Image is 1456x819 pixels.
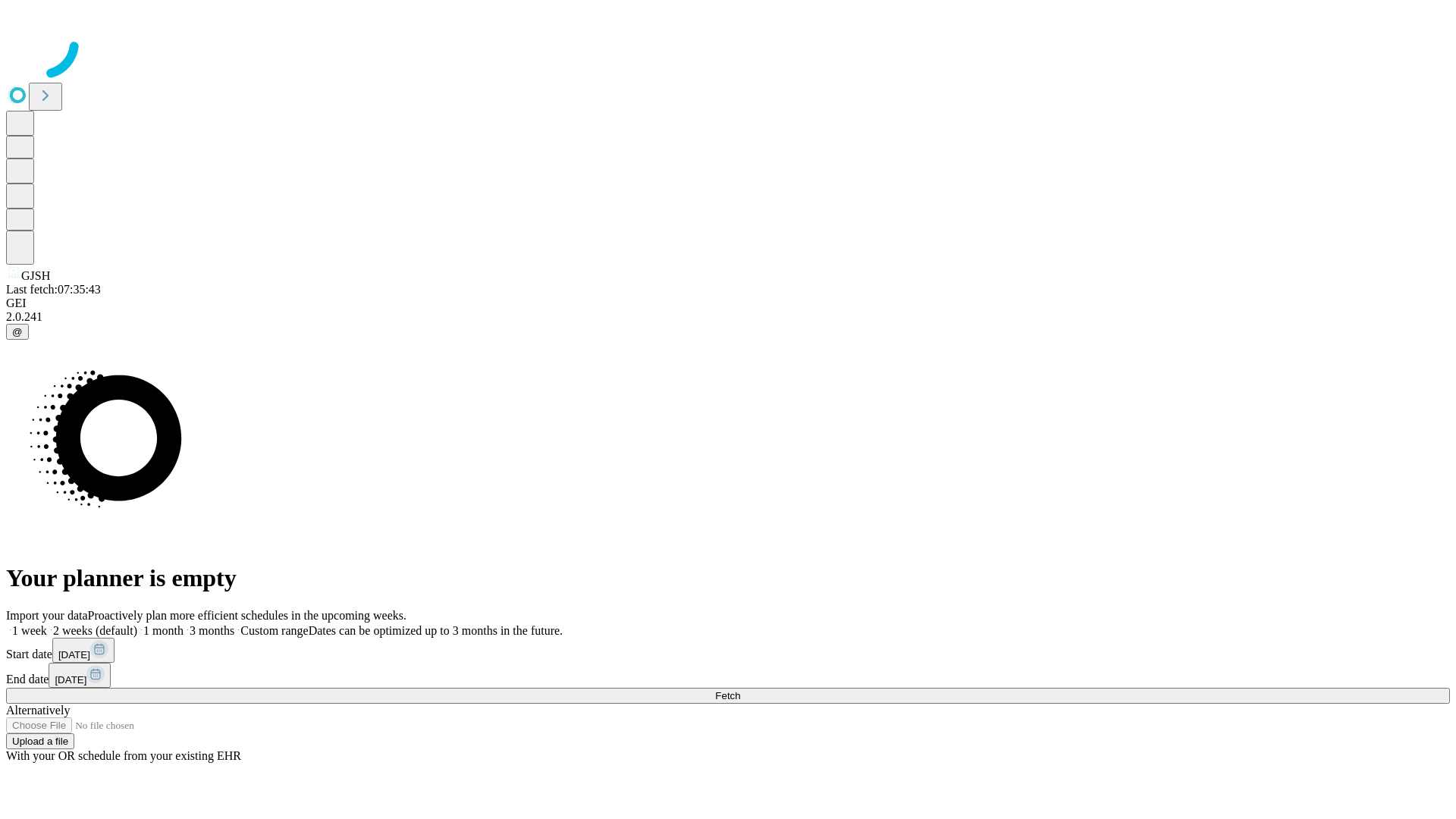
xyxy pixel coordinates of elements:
[12,624,47,637] span: 1 week
[6,638,1450,663] div: Start date
[6,324,29,340] button: @
[6,749,241,762] span: With your OR schedule from your existing EHR
[6,564,1450,592] h1: Your planner is empty
[6,733,74,749] button: Upload a file
[6,688,1450,704] button: Fetch
[88,609,406,622] span: Proactively plan more efficient schedules in the upcoming weeks.
[715,690,740,701] span: Fetch
[6,663,1450,688] div: End date
[6,704,70,717] span: Alternatively
[55,674,86,686] span: [DATE]
[6,609,88,622] span: Import your data
[6,283,101,296] span: Last fetch: 07:35:43
[240,624,308,637] span: Custom range
[52,638,115,663] button: [DATE]
[309,624,563,637] span: Dates can be optimized up to 3 months in the future.
[190,624,234,637] span: 3 months
[49,663,111,688] button: [DATE]
[6,297,1450,310] div: GEI
[143,624,184,637] span: 1 month
[58,649,90,661] span: [DATE]
[12,326,23,337] span: @
[53,624,137,637] span: 2 weeks (default)
[21,269,50,282] span: GJSH
[6,310,1450,324] div: 2.0.241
